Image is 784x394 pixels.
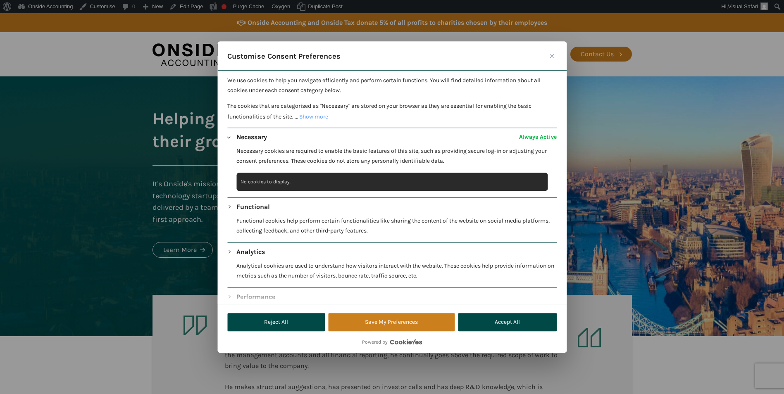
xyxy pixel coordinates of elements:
[236,247,265,257] button: Analytics
[227,51,341,61] span: Customise Consent Preferences
[519,132,557,142] span: Always Active
[227,76,557,95] p: We use cookies to help you navigate efficiently and perform certain functions. You will find deta...
[236,132,267,142] button: Necessary
[227,313,325,331] button: Reject All
[458,313,557,331] button: Accept All
[547,51,557,61] button: Close
[550,54,554,58] img: Close
[236,216,557,236] p: Functional cookies help perform certain functionalities like sharing the content of the website o...
[236,202,270,212] button: Functional
[227,101,557,123] p: The cookies that are categorised as "Necessary" are stored on your browser as they are essential ...
[362,338,422,346] div: Powered by
[217,41,567,353] div: Customise Consent Preferences
[236,261,557,281] p: Analytical cookies are used to understand how visitors interact with the website. These cookies h...
[236,146,557,166] p: Necessary cookies are required to enable the basic features of this site, such as providing secur...
[298,111,329,123] button: Show more
[390,339,422,344] a: Visit CookieYes website
[236,173,548,191] p: No cookies to display.
[328,313,455,331] button: Save My Preferences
